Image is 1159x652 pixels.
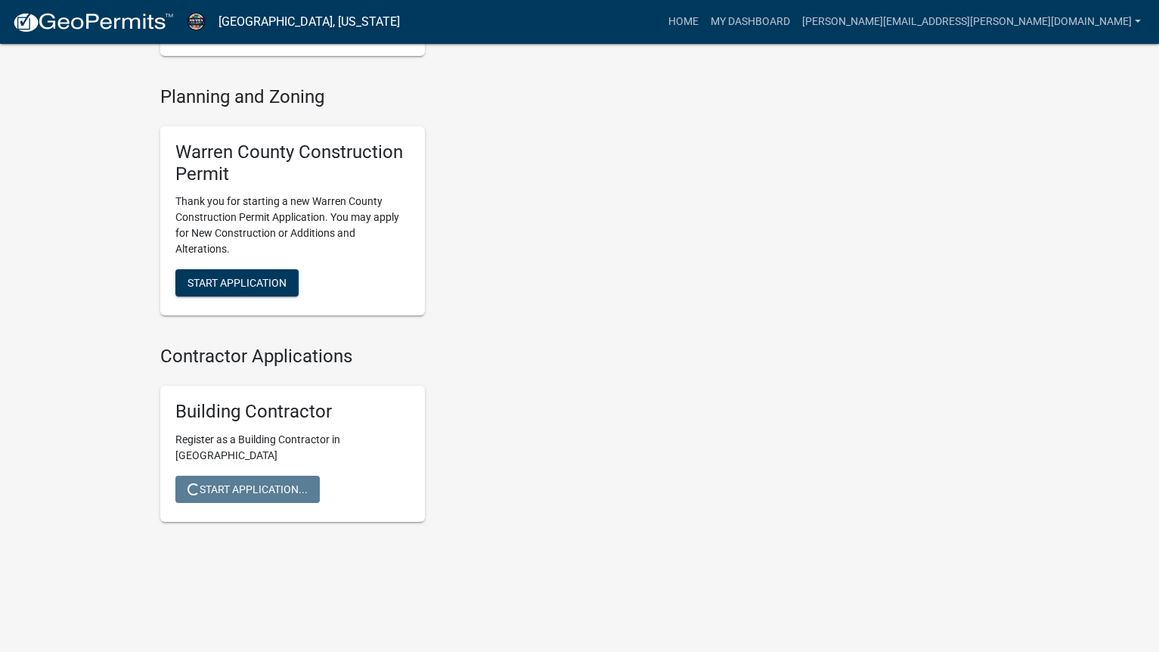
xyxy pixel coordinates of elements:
span: Start Application [187,277,287,289]
h5: Building Contractor [175,401,410,423]
h5: Warren County Construction Permit [175,141,410,185]
h4: Contractor Applications [160,346,712,368]
span: Start Application... [187,483,308,495]
button: Start Application [175,269,299,297]
p: Thank you for starting a new Warren County Construction Permit Application. You may apply for New... [175,194,410,257]
button: Start Application... [175,476,320,503]
wm-workflow-list-section: Contractor Applications [160,346,712,534]
a: [GEOGRAPHIC_DATA], [US_STATE] [218,9,400,35]
p: Register as a Building Contractor in [GEOGRAPHIC_DATA] [175,432,410,464]
img: Warren County, Iowa [186,11,206,32]
h4: Planning and Zoning [160,86,712,108]
a: My Dashboard [705,8,796,36]
a: [PERSON_NAME][EMAIL_ADDRESS][PERSON_NAME][DOMAIN_NAME] [796,8,1147,36]
a: Home [662,8,705,36]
